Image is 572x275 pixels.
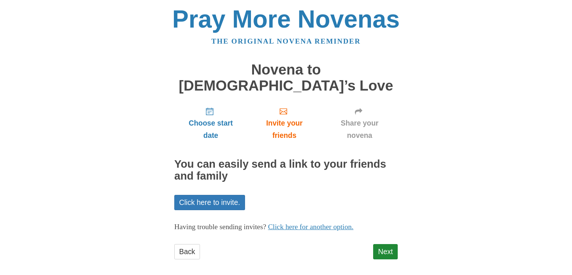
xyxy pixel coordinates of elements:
span: Choose start date [182,117,240,142]
span: Invite your friends [255,117,314,142]
a: Pray More Novenas [172,5,400,33]
a: Share your novena [321,101,398,145]
a: Choose start date [174,101,247,145]
span: Share your novena [329,117,390,142]
a: The original novena reminder [212,37,361,45]
a: Click here for another option. [268,223,354,231]
span: Having trouble sending invites? [174,223,266,231]
a: Invite your friends [247,101,321,145]
h1: Novena to [DEMOGRAPHIC_DATA]’s Love [174,62,398,94]
a: Back [174,244,200,259]
h2: You can easily send a link to your friends and family [174,158,398,182]
a: Click here to invite. [174,195,245,210]
a: Next [373,244,398,259]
